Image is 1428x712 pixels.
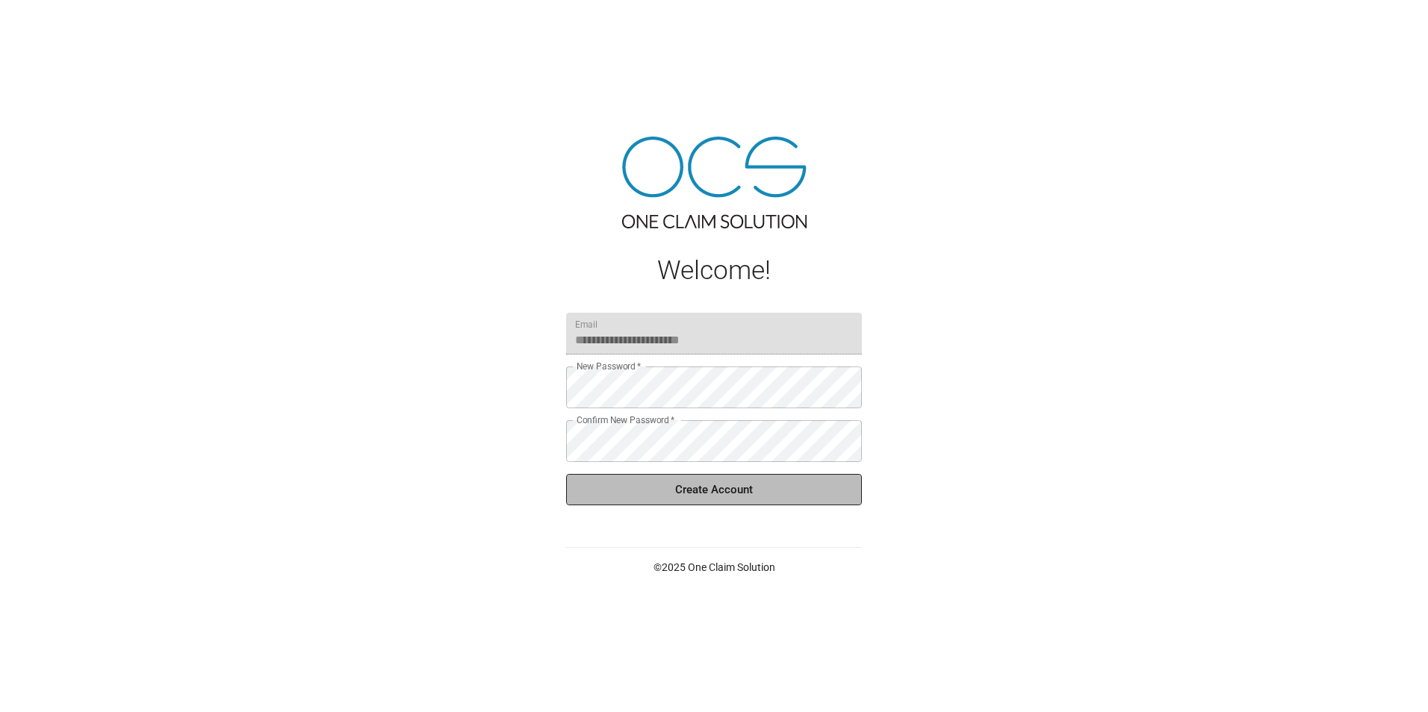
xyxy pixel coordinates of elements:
[566,474,862,505] button: Create Account
[566,255,862,286] h1: Welcome!
[577,360,641,372] label: New Password
[622,137,807,228] img: ocs-logo-tra.png
[575,318,597,331] label: Email
[566,560,862,575] p: © 2025 One Claim Solution
[18,9,78,39] img: ocs-logo-white-transparent.png
[577,413,674,426] label: Confirm New Password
